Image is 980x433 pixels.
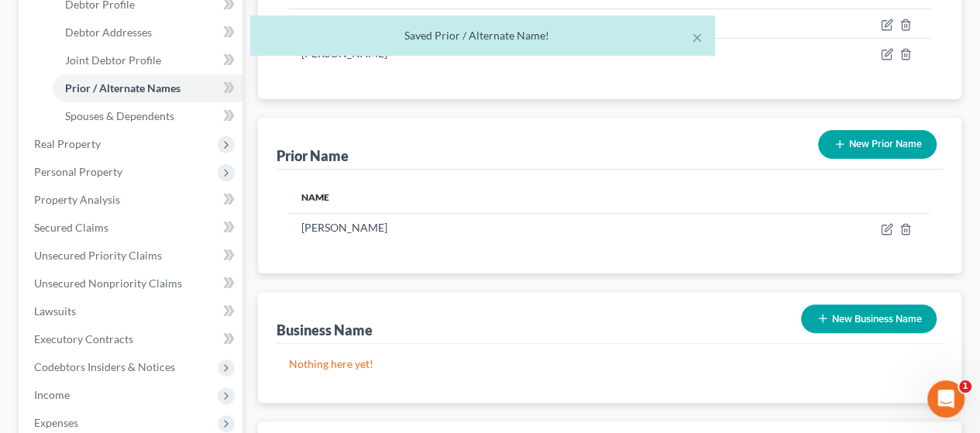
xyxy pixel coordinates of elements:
[959,380,971,393] span: 1
[34,360,175,373] span: Codebtors Insiders & Notices
[34,193,120,206] span: Property Analysis
[34,304,76,318] span: Lawsuits
[34,332,133,345] span: Executory Contracts
[263,28,703,43] div: Saved Prior / Alternate Name!
[289,9,700,38] td: [PERSON_NAME]
[22,270,242,297] a: Unsecured Nonpriority Claims
[53,102,242,130] a: Spouses & Dependents
[801,304,937,333] button: New Business Name
[53,74,242,102] a: Prior / Alternate Names
[34,221,108,234] span: Secured Claims
[22,325,242,353] a: Executory Contracts
[34,137,101,150] span: Real Property
[34,165,122,178] span: Personal Property
[34,388,70,401] span: Income
[22,297,242,325] a: Lawsuits
[289,213,700,242] td: [PERSON_NAME]
[289,356,930,372] p: Nothing here yet!
[289,182,700,213] th: Name
[34,249,162,262] span: Unsecured Priority Claims
[692,28,703,46] button: ×
[277,321,373,339] div: Business Name
[818,130,937,159] button: New Prior Name
[65,109,174,122] span: Spouses & Dependents
[65,53,161,67] span: Joint Debtor Profile
[34,416,78,429] span: Expenses
[22,242,242,270] a: Unsecured Priority Claims
[34,277,182,290] span: Unsecured Nonpriority Claims
[277,146,349,165] div: Prior Name
[927,380,965,418] iframe: Intercom live chat
[22,186,242,214] a: Property Analysis
[22,214,242,242] a: Secured Claims
[65,81,181,95] span: Prior / Alternate Names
